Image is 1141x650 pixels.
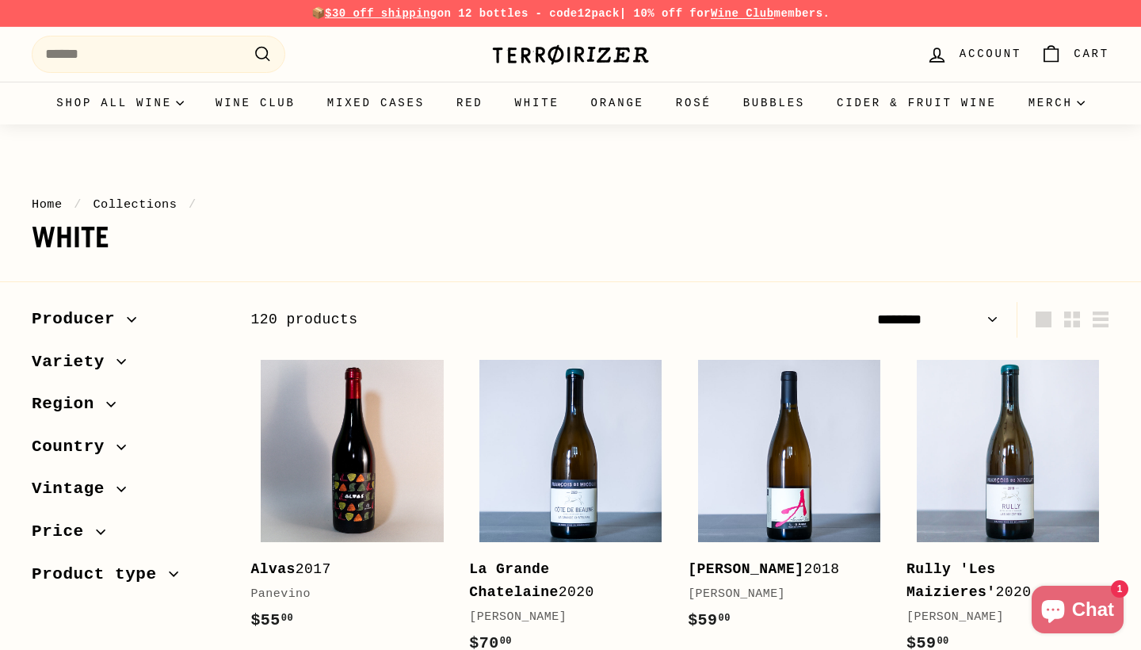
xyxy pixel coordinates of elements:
div: 2017 [250,558,437,581]
nav: breadcrumbs [32,195,1109,214]
b: Rully 'Les Maizieres' [906,561,996,600]
span: / [70,197,86,212]
a: Wine Club [711,7,774,20]
a: Alvas2017Panevino [250,350,453,649]
summary: Shop all wine [40,82,200,124]
summary: Merch [1013,82,1101,124]
span: Price [32,518,96,545]
a: Collections [93,197,177,212]
span: Region [32,391,106,418]
button: Variety [32,345,225,388]
a: Orange [575,82,660,124]
div: 2020 [906,558,1093,604]
sup: 00 [719,613,731,624]
p: 📦 on 12 bottles - code | 10% off for members. [32,5,1109,22]
span: Vintage [32,476,116,503]
a: White [499,82,575,124]
div: Panevino [250,585,437,604]
span: $30 off shipping [325,7,437,20]
button: Region [32,387,225,430]
button: Product type [32,557,225,600]
a: Cart [1031,31,1119,78]
sup: 00 [281,613,293,624]
div: 2020 [469,558,656,604]
span: Cart [1074,45,1109,63]
div: [PERSON_NAME] [469,608,656,627]
sup: 00 [937,636,948,647]
span: / [185,197,200,212]
div: 2018 [688,558,875,581]
h1: White [32,222,1109,254]
b: [PERSON_NAME] [688,561,803,577]
a: Red [441,82,499,124]
button: Price [32,514,225,557]
a: Cider & Fruit Wine [821,82,1013,124]
strong: 12pack [578,7,620,20]
a: Bubbles [727,82,821,124]
span: Country [32,434,116,461]
button: Producer [32,302,225,345]
span: Account [960,45,1021,63]
b: Alvas [250,561,295,577]
span: Producer [32,306,127,333]
a: Home [32,197,63,212]
a: Account [917,31,1031,78]
div: [PERSON_NAME] [688,585,875,604]
button: Country [32,430,225,472]
span: Variety [32,349,116,376]
span: Product type [32,561,169,588]
b: La Grande Chatelaine [469,561,559,600]
a: [PERSON_NAME]2018[PERSON_NAME] [688,350,891,649]
a: Mixed Cases [311,82,441,124]
div: [PERSON_NAME] [906,608,1093,627]
span: $55 [250,611,293,629]
inbox-online-store-chat: Shopify online store chat [1027,586,1128,637]
div: 120 products [250,308,680,331]
a: Wine Club [200,82,311,124]
a: Rosé [660,82,727,124]
button: Vintage [32,472,225,514]
sup: 00 [500,636,512,647]
span: $59 [688,611,731,629]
